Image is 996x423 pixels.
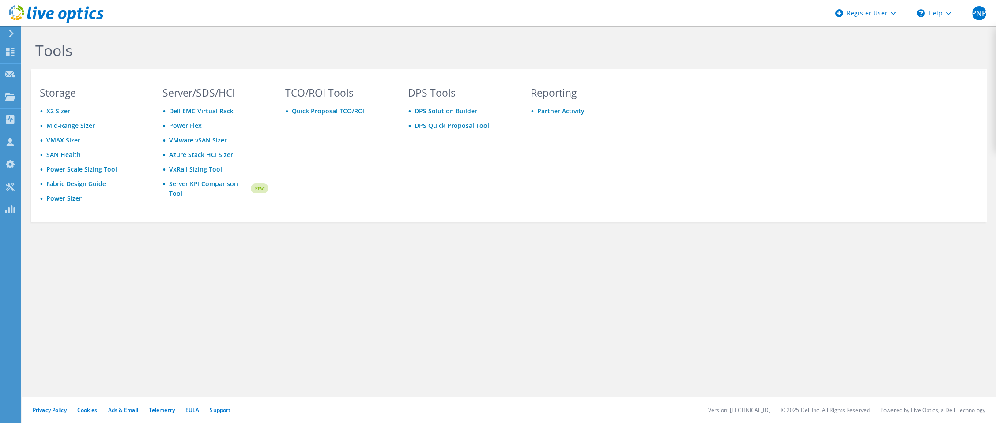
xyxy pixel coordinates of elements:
a: Dell EMC Virtual Rack [169,107,234,115]
a: X2 Sizer [46,107,70,115]
li: Powered by Live Optics, a Dell Technology [880,406,985,414]
li: Version: [TECHNICAL_ID] [708,406,770,414]
h3: Reporting [531,88,637,97]
a: DPS Quick Proposal Tool [415,121,489,130]
a: Privacy Policy [33,406,67,414]
svg: \n [917,9,925,17]
a: Azure Stack HCI Sizer [169,150,233,159]
a: Mid-Range Sizer [46,121,95,130]
li: © 2025 Dell Inc. All Rights Reserved [781,406,870,414]
a: VMware vSAN Sizer [169,136,227,144]
a: VxRail Sizing Tool [169,165,222,173]
h3: Storage [40,88,146,97]
a: Power Flex [169,121,202,130]
a: DPS Solution Builder [415,107,477,115]
span: PNP [972,6,986,20]
h3: DPS Tools [408,88,514,97]
a: Server KPI Comparison Tool [169,179,249,198]
a: Quick Proposal TCO/ROI [292,107,365,115]
a: VMAX Sizer [46,136,80,144]
a: Partner Activity [537,107,585,115]
a: Fabric Design Guide [46,180,106,188]
a: Telemetry [149,406,175,414]
h3: TCO/ROI Tools [285,88,391,97]
h3: Server/SDS/HCI [162,88,268,97]
a: Power Sizer [46,194,82,202]
a: Cookies [77,406,98,414]
a: Ads & Email [108,406,138,414]
a: Power Scale Sizing Tool [46,165,117,173]
h1: Tools [35,41,631,60]
a: Support [210,406,230,414]
img: new-badge.svg [249,178,268,199]
a: SAN Health [46,150,81,159]
a: EULA [185,406,199,414]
